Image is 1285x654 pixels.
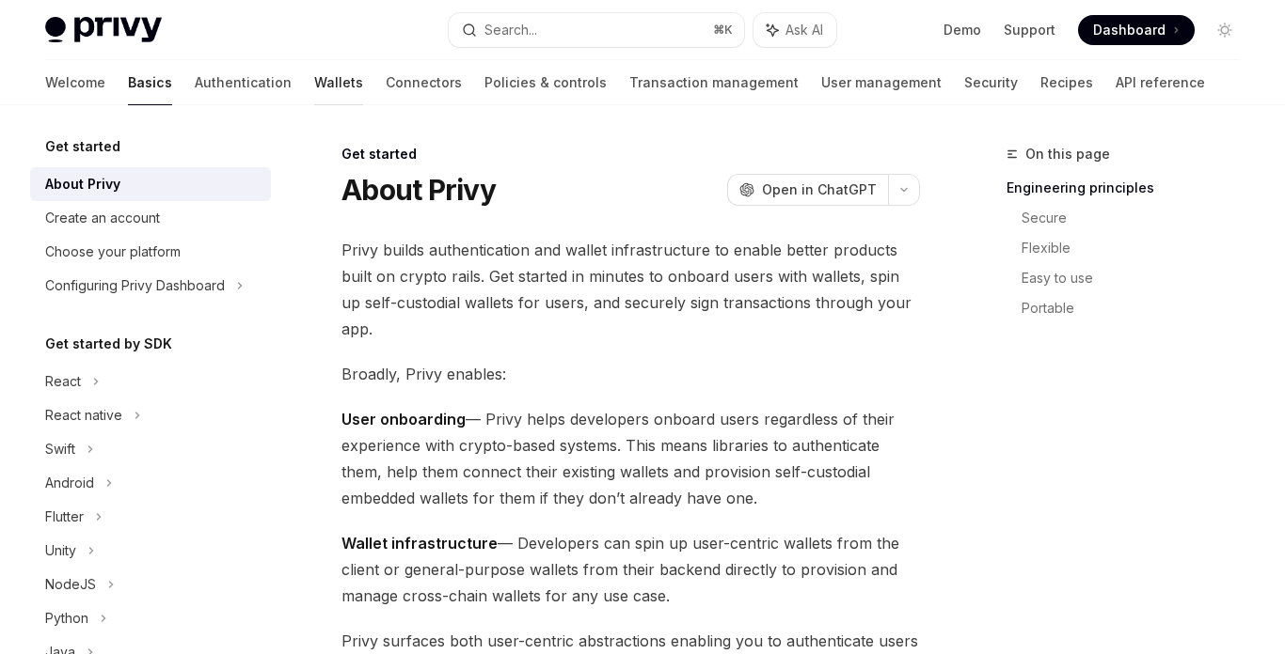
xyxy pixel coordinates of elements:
span: On this page [1025,143,1110,165]
span: — Privy helps developers onboard users regardless of their experience with crypto-based systems. ... [341,406,920,511]
span: Privy builds authentication and wallet infrastructure to enable better products built on crypto r... [341,237,920,342]
a: Secure [1022,203,1255,233]
a: Demo [944,21,981,39]
a: Engineering principles [1007,173,1255,203]
div: NodeJS [45,573,96,596]
a: Welcome [45,60,105,105]
button: Open in ChatGPT [727,174,888,206]
h5: Get started by SDK [45,333,172,355]
a: Basics [128,60,172,105]
a: Connectors [386,60,462,105]
div: Configuring Privy Dashboard [45,274,225,297]
button: Search...⌘K [449,13,745,47]
span: Open in ChatGPT [762,180,877,199]
div: Swift [45,438,75,460]
button: Toggle dark mode [1210,15,1240,45]
span: Dashboard [1093,21,1166,39]
div: Create an account [45,207,160,229]
div: Unity [45,539,76,562]
div: Android [45,472,94,494]
a: User management [821,60,942,105]
a: Support [1004,21,1055,39]
strong: User onboarding [341,410,466,428]
a: Flexible [1022,233,1255,263]
a: Choose your platform [30,235,271,269]
a: Portable [1022,293,1255,323]
a: Dashboard [1078,15,1195,45]
button: Ask AI [754,13,836,47]
span: Broadly, Privy enables: [341,361,920,387]
a: Transaction management [629,60,799,105]
a: Authentication [195,60,292,105]
div: Python [45,607,88,630]
a: Policies & controls [484,60,607,105]
span: Ask AI [785,21,823,39]
div: Get started [341,145,920,163]
img: light logo [45,17,162,43]
div: About Privy [45,173,120,195]
a: Security [964,60,1018,105]
a: Recipes [1040,60,1093,105]
div: Flutter [45,506,84,528]
a: Wallets [314,60,363,105]
a: Create an account [30,201,271,235]
a: Easy to use [1022,263,1255,293]
span: — Developers can spin up user-centric wallets from the client or general-purpose wallets from the... [341,530,920,609]
div: React native [45,404,122,427]
strong: Wallet infrastructure [341,534,498,553]
div: Choose your platform [45,241,181,263]
a: About Privy [30,167,271,201]
div: React [45,370,81,393]
h1: About Privy [341,173,496,207]
a: API reference [1116,60,1205,105]
div: Search... [484,19,537,41]
span: ⌘ K [713,23,733,38]
h5: Get started [45,135,120,158]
